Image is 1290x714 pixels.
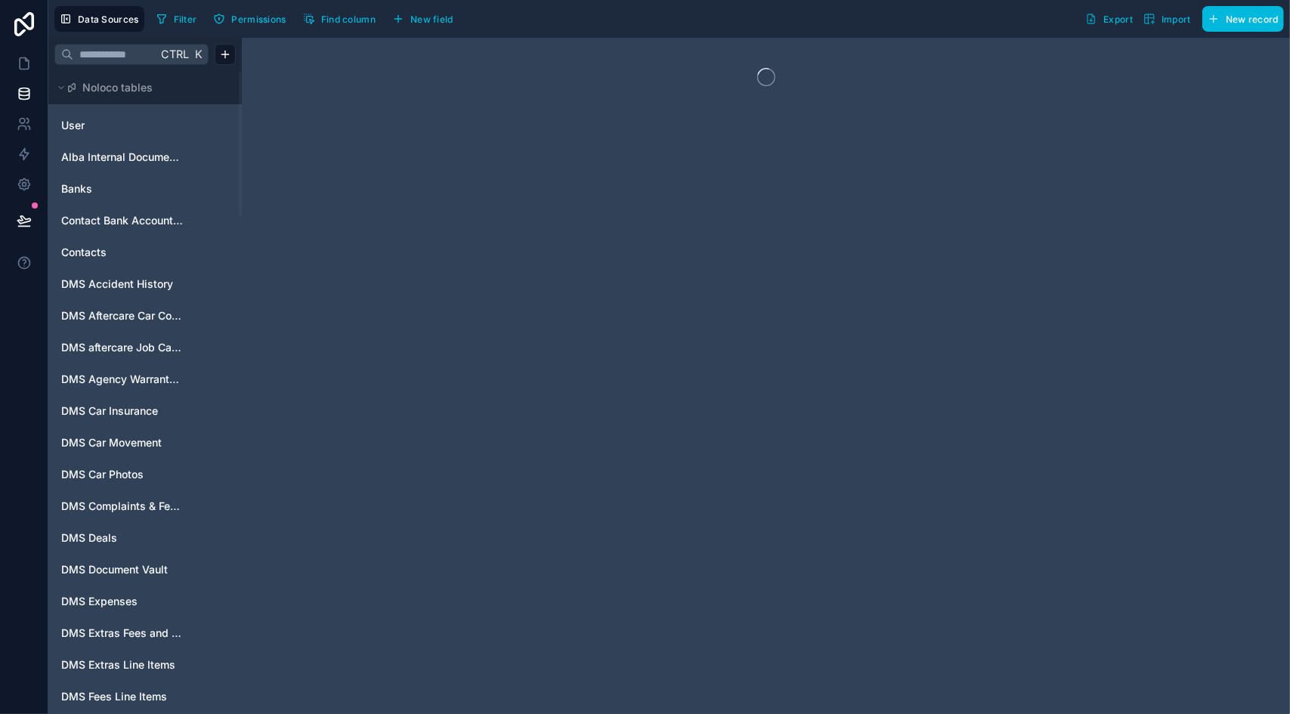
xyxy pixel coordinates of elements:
[61,277,184,292] a: DMS Accident History
[61,435,184,450] a: DMS Car Movement
[1162,14,1191,25] span: Import
[54,462,236,487] div: DMS Car Photos
[61,181,184,196] a: Banks
[54,431,236,455] div: DMS Car Movement
[1103,14,1133,25] span: Export
[61,657,184,672] a: DMS Extras Line Items
[61,150,184,165] a: Alba Internal Documents
[61,689,167,704] span: DMS Fees Line Items
[61,467,184,482] a: DMS Car Photos
[54,177,236,201] div: Banks
[54,335,236,360] div: DMS aftercare Job Cards
[54,209,236,233] div: Contact Bank Account information
[321,14,376,25] span: Find column
[1196,6,1284,32] a: New record
[61,118,184,133] a: User
[54,304,236,328] div: DMS Aftercare Car Complaints
[61,657,175,672] span: DMS Extras Line Items
[174,14,197,25] span: Filter
[61,594,184,609] a: DMS Expenses
[54,113,236,138] div: User
[159,45,190,63] span: Ctrl
[61,403,184,419] a: DMS Car Insurance
[61,245,184,260] a: Contacts
[61,530,117,546] span: DMS Deals
[208,8,291,30] button: Permissions
[54,589,236,614] div: DMS Expenses
[61,213,184,228] a: Contact Bank Account information
[231,14,286,25] span: Permissions
[387,8,459,30] button: New field
[61,435,162,450] span: DMS Car Movement
[54,77,227,98] button: Noloco tables
[61,340,184,355] a: DMS aftercare Job Cards
[150,8,203,30] button: Filter
[54,6,144,32] button: Data Sources
[78,14,139,25] span: Data Sources
[61,594,138,609] span: DMS Expenses
[1226,14,1279,25] span: New record
[54,685,236,709] div: DMS Fees Line Items
[61,245,107,260] span: Contacts
[54,558,236,582] div: DMS Document Vault
[54,399,236,423] div: DMS Car Insurance
[61,626,184,641] a: DMS Extras Fees and Prices
[298,8,381,30] button: Find column
[82,80,153,95] span: Noloco tables
[54,367,236,391] div: DMS Agency Warranty & Service Contract Validity
[54,240,236,264] div: Contacts
[54,145,236,169] div: Alba Internal Documents
[61,118,85,133] span: User
[61,530,184,546] a: DMS Deals
[193,49,203,60] span: K
[410,14,453,25] span: New field
[61,562,184,577] a: DMS Document Vault
[61,372,184,387] a: DMS Agency Warranty & Service Contract Validity
[1080,6,1138,32] button: Export
[208,8,297,30] a: Permissions
[54,621,236,645] div: DMS Extras Fees and Prices
[1138,6,1196,32] button: Import
[61,562,168,577] span: DMS Document Vault
[61,467,144,482] span: DMS Car Photos
[61,181,92,196] span: Banks
[61,403,158,419] span: DMS Car Insurance
[61,499,184,514] a: DMS Complaints & Feedback
[1202,6,1284,32] button: New record
[54,526,236,550] div: DMS Deals
[54,494,236,518] div: DMS Complaints & Feedback
[61,277,173,292] span: DMS Accident History
[61,689,184,704] a: DMS Fees Line Items
[54,653,236,677] div: DMS Extras Line Items
[54,272,236,296] div: DMS Accident History
[61,308,184,323] a: DMS Aftercare Car Complaints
